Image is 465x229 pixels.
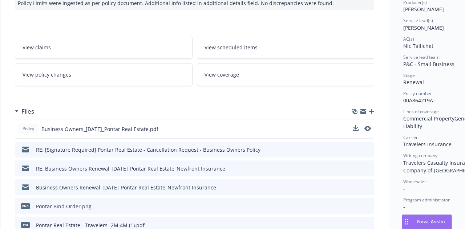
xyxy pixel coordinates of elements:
span: Commercial Property [403,115,454,122]
span: View policy changes [23,71,71,78]
a: View policy changes [15,63,193,86]
div: RE: Business Owners Renewal_[DATE]_Pontar Real Estate_Newfront Insurance [36,165,225,172]
button: preview file [364,126,371,131]
span: Business Owners_[DATE]_Pontar Real Estate.pdf [41,125,158,133]
span: View claims [23,44,51,51]
span: Service lead(s) [403,17,433,24]
button: download file [353,125,359,131]
a: View claims [15,36,193,59]
span: Service lead team [403,54,440,60]
span: [PERSON_NAME] [403,6,444,13]
span: View coverage [205,71,239,78]
div: Pontar Bind Order.png [36,203,92,210]
span: Nic Tallichet [403,42,433,49]
a: View coverage [197,63,375,86]
button: preview file [365,165,371,172]
span: [PERSON_NAME] [403,24,444,31]
button: preview file [364,125,371,133]
span: Renewal [403,79,424,86]
button: download file [353,221,359,229]
div: RE: [Signature Required] Pontar Real Estate - Cancellation Request - Business Owners Policy [36,146,260,154]
span: 00A864219A [403,97,433,104]
span: png [21,203,30,209]
span: View scheduled items [205,44,258,51]
span: - [403,185,405,192]
div: Files [15,107,34,116]
span: Writing company [403,152,437,159]
button: download file [353,146,359,154]
button: download file [353,203,359,210]
span: Lines of coverage [403,109,439,115]
button: preview file [365,203,371,210]
div: Drag to move [402,215,411,229]
span: Nova Assist [417,218,446,225]
button: preview file [365,221,371,229]
span: Wholesaler [403,179,426,185]
button: download file [353,125,359,133]
button: download file [353,165,359,172]
div: Business Owners Renewal_[DATE]_Pontar Real Estate_Newfront Insurance [36,184,216,191]
span: P&C - Small Business [403,61,454,68]
span: AC(s) [403,36,414,42]
span: Carrier [403,134,418,140]
button: preview file [365,184,371,191]
button: preview file [365,146,371,154]
div: Pontar Real Estate - Travelers- 2M 4M (1).pdf [36,221,145,229]
a: View scheduled items [197,36,375,59]
button: Nova Assist [402,214,452,229]
span: pdf [21,222,30,228]
span: - [403,203,405,210]
span: Policy [21,126,36,132]
span: Stage [403,72,415,78]
button: download file [353,184,359,191]
h3: Files [21,107,34,116]
span: Program administrator [403,197,450,203]
span: Policy number [403,90,432,97]
span: Travelers Insurance [403,141,452,148]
